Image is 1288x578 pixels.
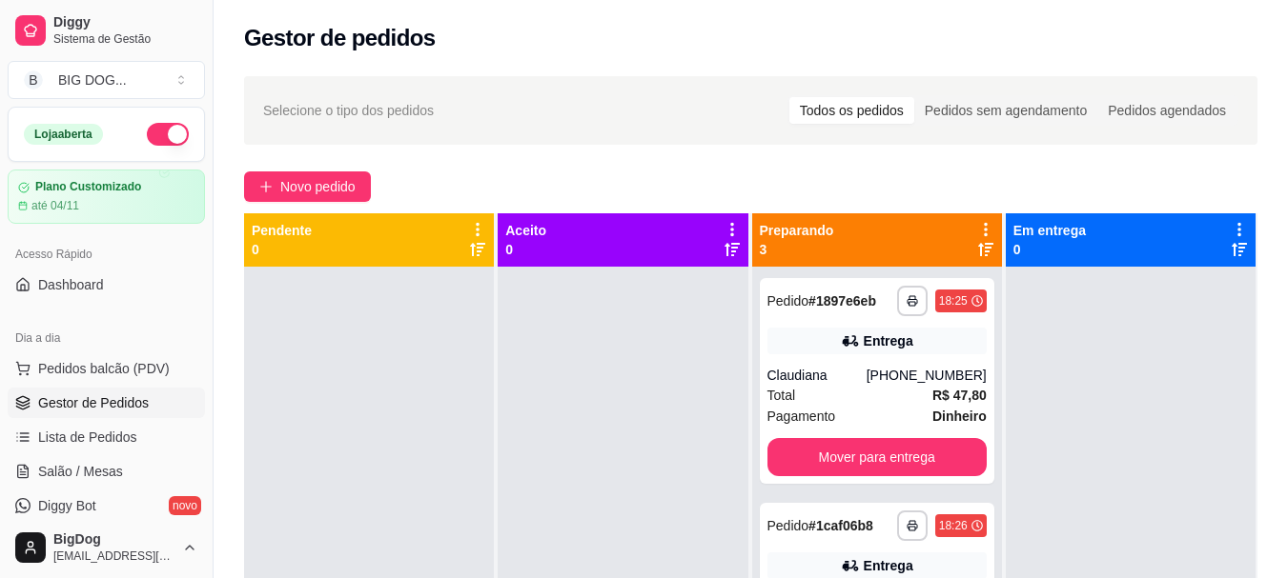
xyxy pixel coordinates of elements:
[1013,240,1086,259] p: 0
[38,496,96,515] span: Diggy Bot
[259,180,273,193] span: plus
[38,275,104,294] span: Dashboard
[767,366,867,385] div: Claudiana
[767,406,836,427] span: Pagamento
[8,169,205,224] a: Plano Customizadoaté 04/11
[1097,97,1237,124] div: Pedidos agendados
[252,240,312,259] p: 0
[24,70,43,90] span: B
[8,388,205,418] a: Gestor de Pedidos
[760,221,834,240] p: Preparando
[8,269,205,300] a: Dashboard
[38,393,149,412] span: Gestor de Pedidos
[147,123,189,146] button: Alterar Status
[808,293,876,309] strong: # 1897e6eb
[53,548,174,564] span: [EMAIL_ADDRESS][DOMAIN_NAME]
[864,556,913,575] div: Entrega
[31,198,79,213] article: até 04/11
[867,366,987,385] div: [PHONE_NUMBER]
[8,422,205,452] a: Lista de Pedidos
[38,428,137,447] span: Lista de Pedidos
[244,23,436,53] h2: Gestor de pedidos
[767,293,809,309] span: Pedido
[8,525,205,570] button: BigDog[EMAIL_ADDRESS][DOMAIN_NAME]
[939,293,968,309] div: 18:25
[767,518,809,533] span: Pedido
[8,456,205,487] a: Salão / Mesas
[939,518,968,533] div: 18:26
[244,171,371,202] button: Novo pedido
[8,323,205,353] div: Dia a dia
[864,331,913,350] div: Entrega
[53,531,174,548] span: BigDog
[8,61,205,99] button: Select a team
[932,409,987,424] strong: Dinheiro
[767,438,987,476] button: Mover para entrega
[8,8,205,53] a: DiggySistema de Gestão
[8,239,205,269] div: Acesso Rápido
[505,221,546,240] p: Aceito
[24,124,103,145] div: Loja aberta
[35,180,141,194] article: Plano Customizado
[8,490,205,521] a: Diggy Botnovo
[1013,221,1086,240] p: Em entrega
[58,70,127,90] div: BIG DOG ...
[808,518,873,533] strong: # 1caf06b8
[932,388,987,403] strong: R$ 47,80
[789,97,914,124] div: Todos os pedidos
[38,462,123,481] span: Salão / Mesas
[280,176,356,197] span: Novo pedido
[38,359,170,378] span: Pedidos balcão (PDV)
[53,31,197,47] span: Sistema de Gestão
[760,240,834,259] p: 3
[767,385,796,406] span: Total
[914,97,1097,124] div: Pedidos sem agendamento
[252,221,312,240] p: Pendente
[505,240,546,259] p: 0
[53,14,197,31] span: Diggy
[263,100,434,121] span: Selecione o tipo dos pedidos
[8,353,205,384] button: Pedidos balcão (PDV)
